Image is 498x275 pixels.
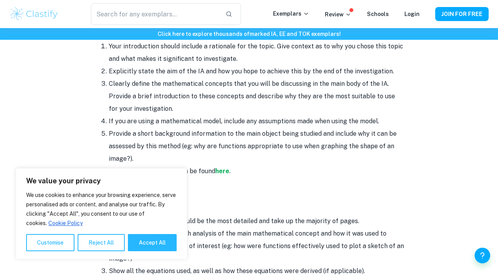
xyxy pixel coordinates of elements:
[325,10,351,19] p: Review
[273,9,309,18] p: Exemplars
[404,11,420,17] a: Login
[16,168,187,259] div: We value your privacy
[9,6,59,22] img: Clastify logo
[78,234,125,251] button: Reject All
[109,165,405,177] li: A good example of this can be found .
[48,220,83,227] a: Cookie Policy
[26,190,177,228] p: We use cookies to enhance your browsing experience, serve personalised ads or content, and analys...
[109,78,405,115] li: Clearly define the mathematical concepts that you will be discussing in the main body of the IA. ...
[93,201,405,215] h3: Main body:
[215,167,229,175] a: here
[475,248,490,263] button: Help and Feedback
[109,115,405,128] li: If you are using a mathematical model, include any assumptions made when using the model.
[109,65,405,78] li: Explicitly state the aim of the IA and how you hope to achieve this by the end of the investigation.
[109,128,405,165] li: Provide a short background information to the main object being studied and include why it can be...
[26,176,177,186] p: We value your privacy
[128,234,177,251] button: Accept All
[109,40,405,65] li: Your introduction should include a rationale for the topic. Give context as to why you chose this...
[435,7,489,21] button: JOIN FOR FREE
[109,215,405,227] li: This section of your IA should be the most detailed and take up the majority of pages.
[109,227,405,265] li: Include a thorough, in-depth analysis of the main mathematical concept and how it was used to ana...
[367,11,389,17] a: Schools
[26,234,74,251] button: Customise
[2,30,496,38] h6: Click here to explore thousands of marked IA, EE and TOK exemplars !
[91,3,219,25] input: Search for any exemplars...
